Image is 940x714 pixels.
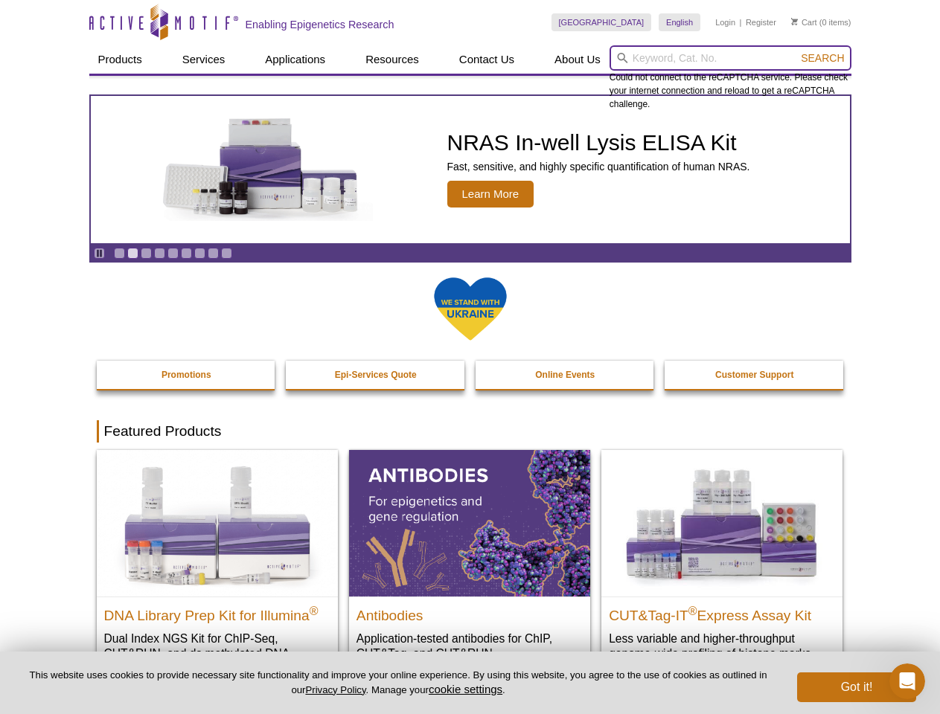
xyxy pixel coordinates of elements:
[601,450,843,596] img: CUT&Tag-IT® Express Assay Kit
[286,361,466,389] a: Epi-Services Quote
[97,420,844,443] h2: Featured Products
[715,17,735,28] a: Login
[610,45,851,71] input: Keyword, Cat. No.
[791,13,851,31] li: (0 items)
[740,13,742,31] li: |
[141,248,152,259] a: Go to slide 3
[551,13,652,31] a: [GEOGRAPHIC_DATA]
[150,118,373,221] img: NRAS In-well Lysis ELISA Kit
[97,450,338,690] a: DNA Library Prep Kit for Illumina DNA Library Prep Kit for Illumina® Dual Index NGS Kit for ChIP-...
[796,51,848,65] button: Search
[357,601,583,623] h2: Antibodies
[447,181,534,208] span: Learn More
[801,52,844,64] span: Search
[609,601,835,623] h2: CUT&Tag-IT Express Assay Kit
[91,96,850,243] a: NRAS In-well Lysis ELISA Kit NRAS In-well Lysis ELISA Kit Fast, sensitive, and highly specific qu...
[97,361,277,389] a: Promotions
[305,684,365,695] a: Privacy Policy
[665,361,845,389] a: Customer Support
[610,45,851,111] div: Could not connect to the reCAPTCHA service. Please check your internet connection and reload to g...
[97,450,338,596] img: DNA Library Prep Kit for Illumina
[450,45,523,74] a: Contact Us
[256,45,334,74] a: Applications
[357,631,583,661] p: Application-tested antibodies for ChIP, CUT&Tag, and CUT&RUN.
[104,601,330,623] h2: DNA Library Prep Kit for Illumina
[154,248,165,259] a: Go to slide 4
[104,631,330,676] p: Dual Index NGS Kit for ChIP-Seq, CUT&RUN, and ds methylated DNA assays.
[349,450,590,596] img: All Antibodies
[24,669,773,697] p: This website uses cookies to provide necessary site functionality and improve your online experie...
[221,248,232,259] a: Go to slide 9
[447,132,750,154] h2: NRAS In-well Lysis ELISA Kit
[688,604,697,617] sup: ®
[429,683,502,695] button: cookie settings
[173,45,234,74] a: Services
[127,248,138,259] a: Go to slide 2
[89,45,151,74] a: Products
[535,370,595,380] strong: Online Events
[476,361,656,389] a: Online Events
[167,248,179,259] a: Go to slide 5
[889,663,925,699] iframe: Intercom live chat
[715,370,793,380] strong: Customer Support
[609,631,835,661] p: Less variable and higher-throughput genome-wide profiling of histone marks​.
[310,604,319,617] sup: ®
[746,17,776,28] a: Register
[546,45,610,74] a: About Us
[246,18,394,31] h2: Enabling Epigenetics Research
[797,672,916,702] button: Got it!
[357,45,428,74] a: Resources
[433,276,508,342] img: We Stand With Ukraine
[447,160,750,173] p: Fast, sensitive, and highly specific quantification of human NRAS.
[91,96,850,243] article: NRAS In-well Lysis ELISA Kit
[791,18,798,25] img: Your Cart
[335,370,417,380] strong: Epi-Services Quote
[114,248,125,259] a: Go to slide 1
[791,17,817,28] a: Cart
[659,13,700,31] a: English
[94,248,105,259] a: Toggle autoplay
[194,248,205,259] a: Go to slide 7
[181,248,192,259] a: Go to slide 6
[208,248,219,259] a: Go to slide 8
[601,450,843,675] a: CUT&Tag-IT® Express Assay Kit CUT&Tag-IT®Express Assay Kit Less variable and higher-throughput ge...
[162,370,211,380] strong: Promotions
[349,450,590,675] a: All Antibodies Antibodies Application-tested antibodies for ChIP, CUT&Tag, and CUT&RUN.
